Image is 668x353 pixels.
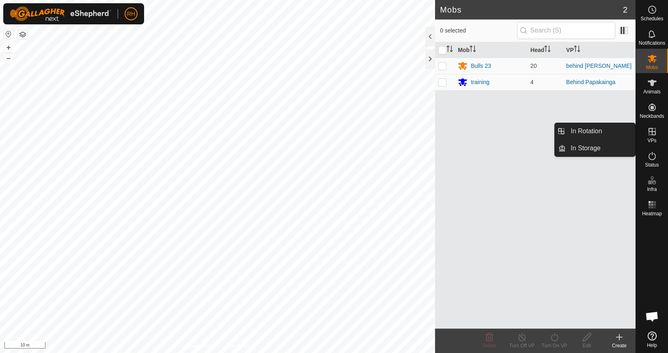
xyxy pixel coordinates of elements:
button: + [4,43,13,52]
img: Gallagher Logo [10,6,111,21]
p-sorticon: Activate to sort [544,47,551,53]
div: Turn On VP [538,342,571,349]
div: training [471,78,489,87]
a: Open chat [640,304,664,329]
span: 0 selected [440,26,517,35]
input: Search (S) [517,22,615,39]
p-sorticon: Activate to sort [470,47,476,53]
a: In Rotation [566,123,635,139]
button: Reset Map [4,29,13,39]
h2: Mobs [440,5,623,15]
div: Bulls 23 [471,62,491,70]
span: Neckbands [640,114,664,119]
span: Notifications [639,41,665,45]
div: Turn Off VP [506,342,538,349]
p-sorticon: Activate to sort [446,47,453,53]
span: 4 [530,79,534,85]
a: behind [PERSON_NAME] [566,63,631,69]
div: Edit [571,342,603,349]
a: Behind Papakainga [566,79,615,85]
a: In Storage [566,140,635,156]
li: In Rotation [555,123,635,139]
li: In Storage [555,140,635,156]
th: Mob [455,42,527,58]
span: RH [127,10,135,18]
span: Animals [643,89,661,94]
span: Help [647,343,657,348]
span: In Storage [571,143,601,153]
span: Infra [647,187,657,192]
span: Schedules [640,16,663,21]
a: Contact Us [226,342,250,350]
span: Delete [483,343,497,349]
a: Help [636,328,668,351]
button: – [4,53,13,63]
span: 2 [623,4,627,16]
span: 20 [530,63,537,69]
span: Status [645,162,659,167]
th: VP [563,42,636,58]
th: Head [527,42,563,58]
button: Map Layers [18,30,28,39]
div: Create [603,342,636,349]
a: Privacy Policy [185,342,216,350]
span: VPs [647,138,656,143]
p-sorticon: Activate to sort [574,47,580,53]
span: Mobs [646,65,658,70]
span: Heatmap [642,211,662,216]
span: In Rotation [571,126,602,136]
